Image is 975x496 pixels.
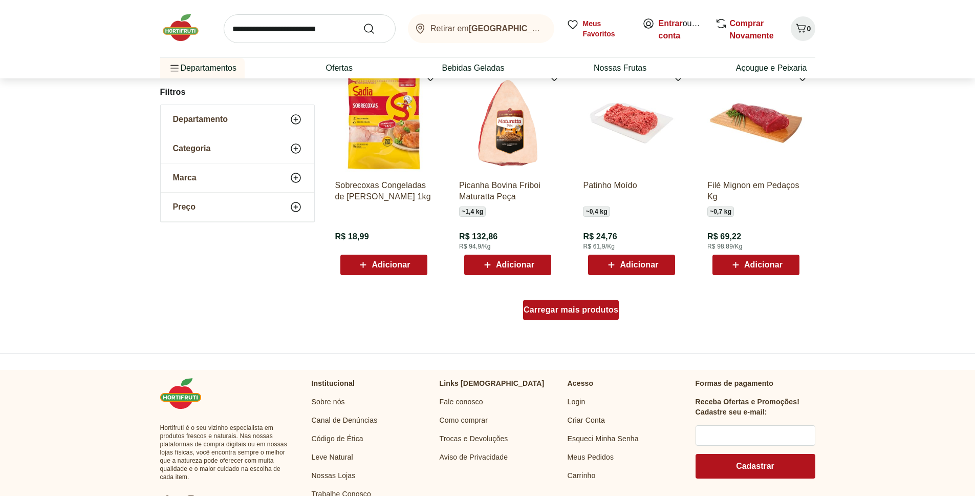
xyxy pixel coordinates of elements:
[567,18,630,39] a: Meus Favoritos
[161,163,314,192] button: Marca
[173,114,228,125] span: Departamento
[568,397,586,407] a: Login
[707,242,742,251] span: R$ 98,89/Kg
[161,105,314,134] button: Departamento
[160,82,315,102] h2: Filtros
[335,180,432,202] a: Sobrecoxas Congeladas de [PERSON_NAME] 1kg
[173,202,196,212] span: Preço
[696,378,815,388] p: Formas de pagamento
[583,74,680,172] img: Patinho Moído
[469,24,646,33] b: [GEOGRAPHIC_DATA]/[GEOGRAPHIC_DATA]
[312,470,356,481] a: Nossas Lojas
[707,231,741,242] span: R$ 69,22
[712,255,799,275] button: Adicionar
[459,206,486,217] span: ~ 1,4 kg
[440,378,545,388] p: Links [DEMOGRAPHIC_DATA]
[791,16,815,41] button: Carrinho
[659,19,683,28] a: Entrar
[312,433,363,444] a: Código de Ética
[363,23,387,35] button: Submit Search
[496,261,534,269] span: Adicionar
[707,74,805,172] img: Filé Mignon em Pedaços Kg
[588,255,675,275] button: Adicionar
[744,261,783,269] span: Adicionar
[464,255,551,275] button: Adicionar
[568,470,596,481] a: Carrinho
[707,180,805,202] a: Filé Mignon em Pedaços Kg
[161,193,314,221] button: Preço
[730,19,774,40] a: Comprar Novamente
[459,231,497,242] span: R$ 132,86
[583,180,680,202] a: Patinho Moído
[312,415,378,425] a: Canal de Denúncias
[440,433,508,444] a: Trocas e Devoluções
[430,24,544,33] span: Retirar em
[335,74,432,172] img: Sobrecoxas Congeladas de Frango Sadia 1kg
[440,415,488,425] a: Como comprar
[568,452,614,462] a: Meus Pedidos
[335,231,369,242] span: R$ 18,99
[524,306,618,314] span: Carregar mais produtos
[173,173,197,183] span: Marca
[583,18,630,39] span: Meus Favoritos
[160,378,211,409] img: Hortifruti
[620,261,658,269] span: Adicionar
[160,12,211,43] img: Hortifruti
[168,56,181,80] button: Menu
[568,378,594,388] p: Acesso
[659,17,704,42] span: ou
[372,261,410,269] span: Adicionar
[224,14,396,43] input: search
[696,397,800,407] h3: Receba Ofertas e Promoções!
[696,454,815,479] button: Cadastrar
[696,407,767,417] h3: Cadastre seu e-mail:
[459,242,491,251] span: R$ 94,9/Kg
[736,62,807,74] a: Açougue e Peixaria
[594,62,646,74] a: Nossas Frutas
[161,134,314,163] button: Categoria
[440,452,508,462] a: Aviso de Privacidade
[440,397,483,407] a: Fale conosco
[326,62,352,74] a: Ofertas
[312,452,353,462] a: Leve Natural
[707,206,734,217] span: ~ 0,7 kg
[583,242,615,251] span: R$ 61,9/Kg
[459,180,556,202] a: Picanha Bovina Friboi Maturatta Peça
[312,397,345,407] a: Sobre nós
[173,143,211,154] span: Categoria
[168,56,236,80] span: Departamentos
[583,206,610,217] span: ~ 0,4 kg
[568,415,605,425] a: Criar Conta
[583,231,617,242] span: R$ 24,76
[442,62,505,74] a: Bebidas Geladas
[408,14,554,43] button: Retirar em[GEOGRAPHIC_DATA]/[GEOGRAPHIC_DATA]
[459,74,556,172] img: Picanha Bovina Friboi Maturatta Peça
[160,424,295,481] span: Hortifruti é o seu vizinho especialista em produtos frescos e naturais. Nas nossas plataformas de...
[736,462,774,470] span: Cadastrar
[340,255,427,275] button: Adicionar
[523,300,619,324] a: Carregar mais produtos
[312,378,355,388] p: Institucional
[807,25,811,33] span: 0
[568,433,639,444] a: Esqueci Minha Senha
